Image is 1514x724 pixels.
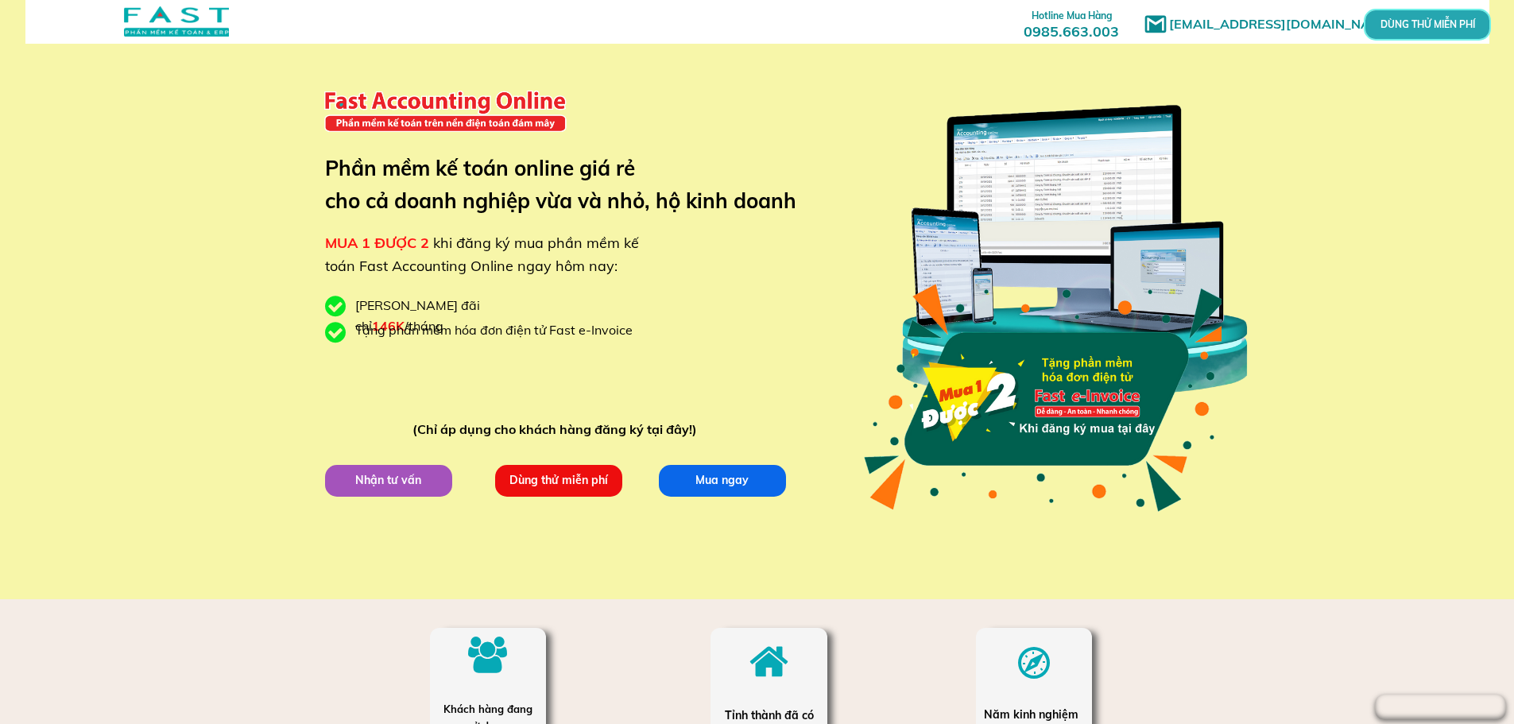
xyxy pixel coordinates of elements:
[325,234,639,275] span: khi đăng ký mua phần mềm kế toán Fast Accounting Online ngay hôm nay:
[325,234,429,252] span: MUA 1 ĐƯỢC 2
[494,464,621,496] p: Dùng thử miễn phí
[355,296,562,336] div: [PERSON_NAME] đãi chỉ /tháng
[372,318,405,334] span: 146K
[1006,6,1136,40] h3: 0985.663.003
[1169,14,1404,35] h1: [EMAIL_ADDRESS][DOMAIN_NAME]
[984,706,1083,723] div: Năm kinh nghiệm
[355,320,645,341] div: Tặng phần mềm hóa đơn điện tử Fast e-Invoice
[324,464,451,496] p: Nhận tư vấn
[1408,21,1446,29] p: DÙNG THỬ MIỄN PHÍ
[658,464,785,496] p: Mua ngay
[325,152,820,218] h3: Phần mềm kế toán online giá rẻ cho cả doanh nghiệp vừa và nhỏ, hộ kinh doanh
[412,420,704,440] div: (Chỉ áp dụng cho khách hàng đăng ký tại đây!)
[1032,10,1112,21] span: Hotline Mua Hàng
